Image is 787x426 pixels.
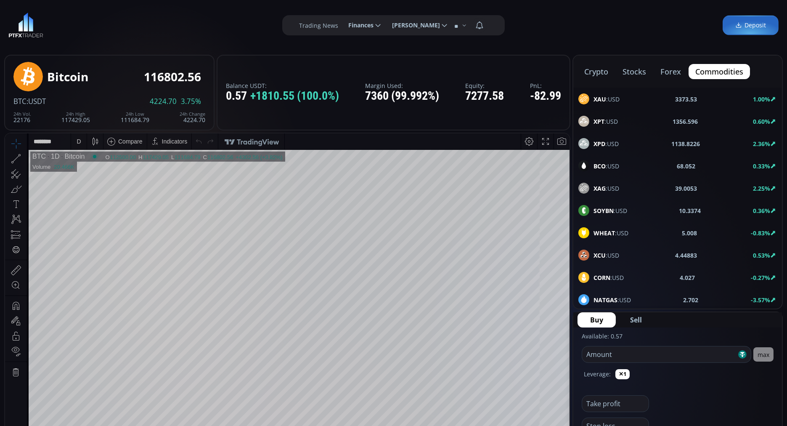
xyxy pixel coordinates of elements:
label: Leverage: [584,370,611,378]
label: Margin Used: [365,83,439,89]
label: Balance USDT: [226,83,339,89]
button: Sell [617,312,655,327]
span: [PERSON_NAME] [386,17,440,34]
div: Hide Drawings Toolbar [19,314,23,326]
b: -3.57% [751,296,770,304]
span: :USD [594,229,628,237]
div: -82.99 [530,90,561,103]
div: 1D [41,19,54,27]
b: 5.008 [682,229,697,237]
b: 4.44883 [675,251,697,260]
b: WHEAT [594,229,615,237]
div: 4224.70 [180,112,205,123]
div: 24h Low [121,112,149,117]
b: 4.027 [680,273,695,282]
div: log [535,339,543,346]
div: C [198,21,202,27]
div: Volume [27,30,45,37]
b: 2.702 [684,296,699,304]
span: :USD [594,251,619,260]
span: :USD [594,296,631,304]
b: NATGAS [594,296,617,304]
b: 0.33% [753,162,770,170]
div: auto [549,339,560,346]
button: commodities [689,64,750,79]
b: 1138.8226 [672,139,700,148]
b: -0.83% [751,229,770,237]
div: Toggle Percentage [520,334,532,350]
div: Market open [86,19,93,27]
b: 10.3374 [679,206,701,215]
b: XPT [594,117,604,125]
div: 5y [30,339,37,346]
div: +4302.56 (+3.82%) [231,21,277,27]
b: 1356.596 [673,117,698,126]
div: 117429.05 [138,21,163,27]
div: 24h High [61,112,90,117]
div: 112500.00 [105,21,131,27]
div: Go to [113,334,126,350]
span: :USD [594,184,619,193]
span: 4224.70 [150,98,177,105]
div: 117429.05 [61,112,90,123]
b: 2.36% [753,140,770,148]
b: 68.052 [677,162,695,170]
span: Deposit [735,21,766,30]
b: 1.00% [753,95,770,103]
button: 18:54:48 (UTC) [466,334,512,350]
div: D [72,5,76,11]
button: Buy [578,312,616,327]
b: XAU [594,95,606,103]
label: Trading News [299,21,338,30]
img: LOGO [8,13,43,38]
div: O [100,21,105,27]
label: PnL: [530,83,561,89]
b: 2.25% [753,184,770,192]
span: Buy [590,315,603,325]
span: :USD [594,95,620,104]
div: 1m [69,339,77,346]
div: Toggle Log Scale [532,334,546,350]
span: :USD [594,117,618,126]
div: 24h Vol. [13,112,31,117]
div: H [133,21,138,27]
div: 7277.58 [465,90,504,103]
div: 22176 [13,112,31,123]
button: ✕1 [615,369,630,379]
b: BCO [594,162,606,170]
b: 0.60% [753,117,770,125]
div: 24h Change [180,112,205,117]
div: 5d [83,339,90,346]
b: 3373.53 [676,95,697,104]
span: 3.75% [181,98,201,105]
div:  [8,112,14,120]
b: 0.53% [753,251,770,259]
span: :USD [594,273,624,282]
button: crypto [578,64,615,79]
div: Indicators [157,5,183,11]
b: XPD [594,140,605,148]
div: Toggle Auto Scale [546,334,563,350]
span: Finances [342,17,374,34]
button: forex [654,64,688,79]
div: 111684.79 [170,21,195,27]
div: 116802.56 [202,21,228,27]
b: -0.27% [751,274,770,282]
span: :USD [594,206,627,215]
div: 111684.79 [121,112,149,123]
div: 116802.56 [144,70,201,83]
a: Deposit [723,16,779,35]
div: 0.57 [226,90,339,103]
div: Bitcoin [47,70,88,83]
div: 3m [55,339,63,346]
b: 39.0053 [675,184,697,193]
span: 18:54:48 (UTC) [469,339,509,346]
span: :USDT [26,96,46,106]
b: XCU [594,251,606,259]
b: CORN [594,274,610,282]
div: 1y [42,339,49,346]
span: :USD [594,139,619,148]
div: BTC [27,19,41,27]
div: 20.466K [49,30,69,37]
